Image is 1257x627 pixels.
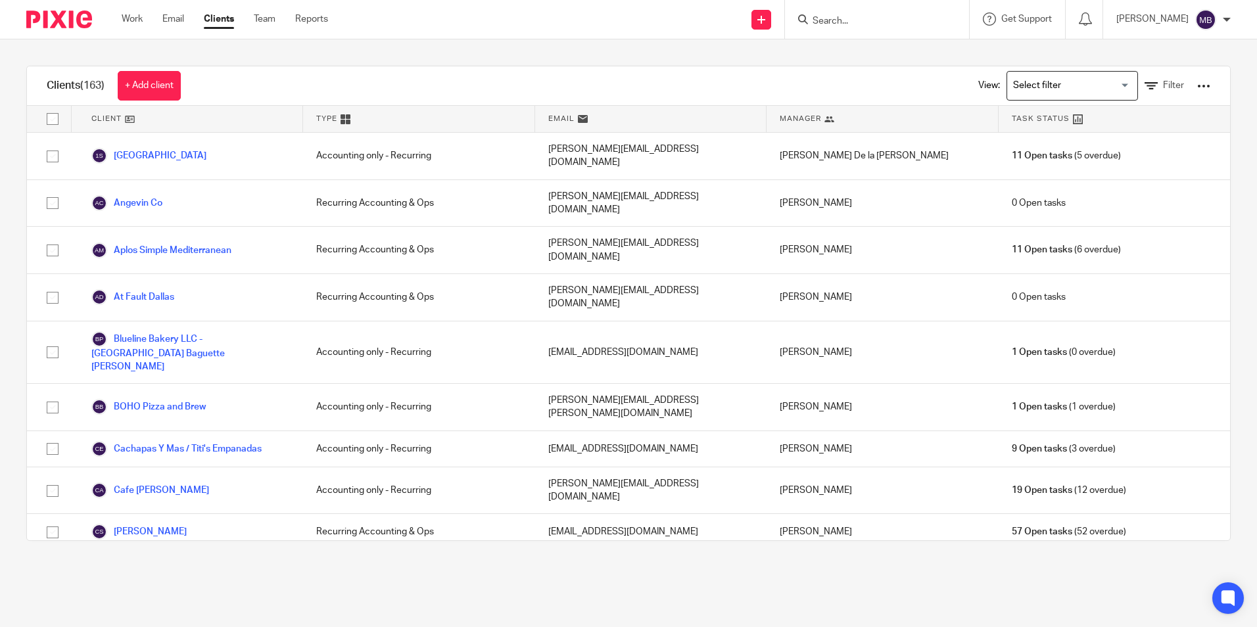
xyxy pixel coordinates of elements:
div: [PERSON_NAME][EMAIL_ADDRESS][DOMAIN_NAME] [535,133,767,179]
div: Accounting only - Recurring [303,384,534,430]
h1: Clients [47,79,105,93]
a: BOHO Pizza and Brew [91,399,206,415]
a: Email [162,12,184,26]
div: Recurring Accounting & Ops [303,514,534,549]
div: [EMAIL_ADDRESS][DOMAIN_NAME] [535,321,767,384]
div: Accounting only - Recurring [303,431,534,467]
span: 1 Open tasks [1012,346,1067,359]
div: [PERSON_NAME] [767,514,998,549]
span: (1 overdue) [1012,400,1116,413]
span: (52 overdue) [1012,525,1126,538]
div: [PERSON_NAME] [767,227,998,273]
a: Cafe [PERSON_NAME] [91,482,209,498]
a: At Fault Dallas [91,289,174,305]
img: svg%3E [91,482,107,498]
div: [EMAIL_ADDRESS][DOMAIN_NAME] [535,514,767,549]
img: svg%3E [91,243,107,258]
span: 57 Open tasks [1012,525,1072,538]
div: [PERSON_NAME] [767,384,998,430]
div: [PERSON_NAME] [767,180,998,227]
span: 11 Open tasks [1012,243,1072,256]
span: (12 overdue) [1012,484,1126,497]
div: Accounting only - Recurring [303,467,534,514]
span: 0 Open tasks [1012,290,1066,304]
span: (5 overdue) [1012,149,1121,162]
div: [PERSON_NAME] [767,274,998,321]
div: [PERSON_NAME][EMAIL_ADDRESS][PERSON_NAME][DOMAIN_NAME] [535,384,767,430]
div: [EMAIL_ADDRESS][DOMAIN_NAME] [535,431,767,467]
div: Search for option [1007,71,1138,101]
div: [PERSON_NAME] [767,467,998,514]
a: Team [254,12,275,26]
div: Recurring Accounting & Ops [303,180,534,227]
div: [PERSON_NAME][EMAIL_ADDRESS][DOMAIN_NAME] [535,227,767,273]
span: Task Status [1012,113,1070,124]
div: Recurring Accounting & Ops [303,227,534,273]
span: Type [316,113,337,124]
div: Accounting only - Recurring [303,321,534,384]
a: Angevin Co [91,195,162,211]
span: 1 Open tasks [1012,400,1067,413]
a: + Add client [118,71,181,101]
span: Filter [1163,81,1184,90]
div: [PERSON_NAME][EMAIL_ADDRESS][DOMAIN_NAME] [535,180,767,227]
img: Pixie [26,11,92,28]
p: [PERSON_NAME] [1116,12,1189,26]
span: (6 overdue) [1012,243,1121,256]
img: svg%3E [91,331,107,347]
span: 11 Open tasks [1012,149,1072,162]
input: Search [811,16,930,28]
span: Email [548,113,575,124]
a: Aplos Simple Mediterranean [91,243,231,258]
input: Search for option [1008,74,1130,97]
div: [PERSON_NAME] [767,431,998,467]
div: Accounting only - Recurring [303,133,534,179]
span: Client [91,113,122,124]
span: 19 Open tasks [1012,484,1072,497]
img: svg%3E [91,289,107,305]
a: Cachapas Y Mas / Titi's Empanadas [91,441,262,457]
div: [PERSON_NAME][EMAIL_ADDRESS][DOMAIN_NAME] [535,274,767,321]
img: svg%3E [1195,9,1216,30]
div: [PERSON_NAME] De la [PERSON_NAME] [767,133,998,179]
a: [PERSON_NAME] [91,524,187,540]
a: Reports [295,12,328,26]
input: Select all [40,106,65,131]
a: Clients [204,12,234,26]
span: (163) [80,80,105,91]
span: Get Support [1001,14,1052,24]
img: svg%3E [91,195,107,211]
div: [PERSON_NAME] [767,321,998,384]
span: 0 Open tasks [1012,197,1066,210]
span: (0 overdue) [1012,346,1116,359]
div: Recurring Accounting & Ops [303,274,534,321]
span: (3 overdue) [1012,442,1116,455]
div: [PERSON_NAME][EMAIL_ADDRESS][DOMAIN_NAME] [535,467,767,514]
img: svg%3E [91,148,107,164]
a: Blueline Bakery LLC - [GEOGRAPHIC_DATA] Baguette [PERSON_NAME] [91,331,290,374]
a: Work [122,12,143,26]
span: 9 Open tasks [1012,442,1067,455]
div: View: [959,66,1210,105]
img: svg%3E [91,524,107,540]
a: [GEOGRAPHIC_DATA] [91,148,206,164]
img: svg%3E [91,399,107,415]
span: Manager [780,113,821,124]
img: svg%3E [91,441,107,457]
